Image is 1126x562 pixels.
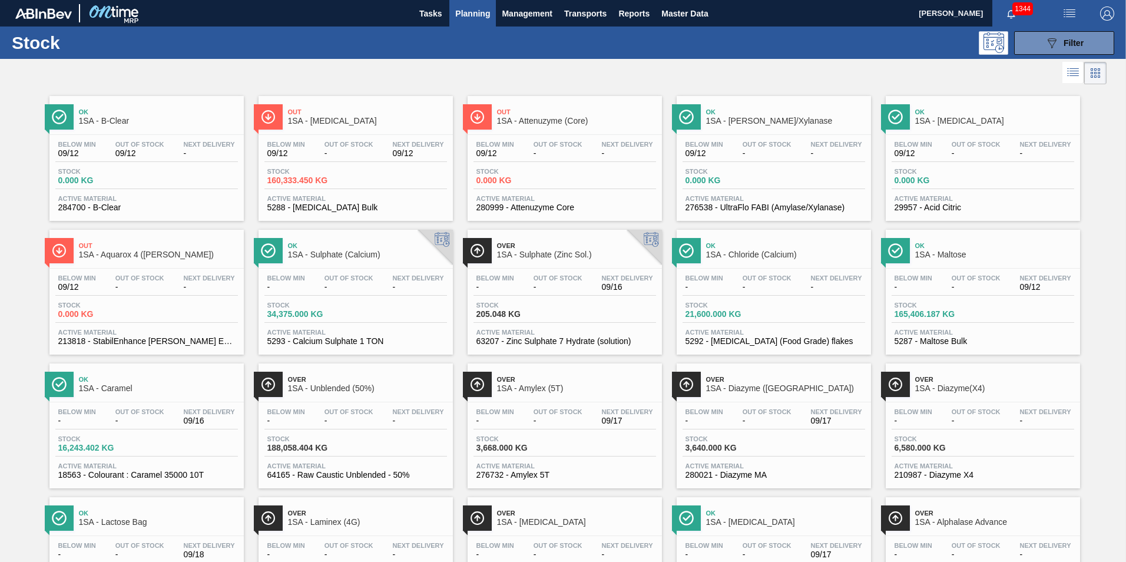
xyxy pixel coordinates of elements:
span: Stock [895,302,977,309]
a: ÍconeOk1SA - Chloride (Calcium)Below Min-Out Of Stock-Next Delivery-Stock21,600.000 KGActive Mate... [668,221,877,355]
span: Over [706,376,865,383]
a: ÍconeOut1SA - Attenuzyme (Core)Below Min09/12Out Of Stock-Next Delivery-Stock0.000 KGActive Mater... [459,87,668,221]
span: - [685,550,723,559]
span: Stock [267,302,350,309]
span: Active Material [58,329,235,336]
span: 0.000 KG [895,176,977,185]
img: Ícone [888,243,903,258]
img: Ícone [261,377,276,392]
span: 21,600.000 KG [685,310,768,319]
span: Transports [564,6,607,21]
span: Out Of Stock [743,408,791,415]
span: - [184,149,235,158]
span: 213818 - StabilEnhance Rosemary Extract [58,337,235,346]
span: Over [497,510,656,517]
span: 1SA - Aquarox 4 (Rosemary) [79,250,238,259]
span: Active Material [267,462,444,470]
span: Out Of Stock [952,408,1001,415]
div: Card Vision [1084,62,1107,84]
span: Over [288,376,447,383]
span: 210987 - Diazyme X4 [895,471,1071,480]
a: ÍconeOut1SA - Aquarox 4 ([PERSON_NAME])Below Min09/12Out Of Stock-Next Delivery-Stock0.000 KGActi... [41,221,250,355]
span: Over [497,242,656,249]
span: 09/17 [811,416,862,425]
span: Out Of Stock [324,542,373,549]
span: 1SA - B-Clear [79,117,238,125]
span: - [476,550,514,559]
span: - [324,550,373,559]
span: Next Delivery [393,141,444,148]
span: Below Min [895,275,932,282]
div: Programming: no user selected [979,31,1008,55]
span: Below Min [58,141,96,148]
span: Active Material [895,329,1071,336]
span: Active Material [685,329,862,336]
span: Tasks [418,6,443,21]
img: Ícone [679,377,694,392]
span: 160,333.450 KG [267,176,350,185]
span: - [534,149,582,158]
span: Out Of Stock [743,275,791,282]
span: - [267,416,305,425]
span: - [743,149,791,158]
span: Next Delivery [602,141,653,148]
span: Below Min [895,408,932,415]
span: Out Of Stock [534,275,582,282]
span: - [743,416,791,425]
span: Stock [895,168,977,175]
span: 284700 - B-Clear [58,203,235,212]
span: Over [915,376,1074,383]
span: 16,243.402 KG [58,444,141,452]
span: Next Delivery [1020,542,1071,549]
span: Next Delivery [811,141,862,148]
span: - [324,283,373,292]
img: Ícone [470,243,485,258]
span: - [393,550,444,559]
span: 0.000 KG [476,176,559,185]
span: Active Material [685,195,862,202]
span: Stock [58,302,141,309]
span: Out Of Stock [952,542,1001,549]
span: Stock [58,168,141,175]
span: 09/12 [58,149,96,158]
a: ÍconeOver1SA - Diazyme ([GEOGRAPHIC_DATA])Below Min-Out Of Stock-Next Delivery09/17Stock3,640.000... [668,355,877,488]
span: - [534,416,582,425]
span: 1SA - Attenuzyme (Core) [497,117,656,125]
span: 1SA - Laminex (4G) [288,518,447,527]
span: 205.048 KG [476,310,559,319]
span: Out Of Stock [534,408,582,415]
span: - [1020,550,1071,559]
span: - [115,283,164,292]
span: Next Delivery [1020,141,1071,148]
span: Next Delivery [184,275,235,282]
span: 29957 - Acid Citric [895,203,1071,212]
span: Out Of Stock [324,275,373,282]
span: Out [288,108,447,115]
span: 09/16 [602,283,653,292]
span: Below Min [895,542,932,549]
button: Notifications [992,5,1030,22]
span: 1SA - Maltose [915,250,1074,259]
span: 3,640.000 KG [685,444,768,452]
button: Filter [1014,31,1114,55]
a: ÍconeOk1SA - [MEDICAL_DATA]Below Min09/12Out Of Stock-Next Delivery-Stock0.000 KGActive Material2... [877,87,1086,221]
span: - [811,149,862,158]
span: 09/17 [811,550,862,559]
span: - [534,550,582,559]
span: 1SA - Dextrose [288,117,447,125]
span: 188,058.404 KG [267,444,350,452]
span: Next Delivery [1020,275,1071,282]
span: 280021 - Diazyme MA [685,471,862,480]
img: TNhmsLtSVTkK8tSr43FrP2fwEKptu5GPRR3wAAAABJRU5ErkJggg== [15,8,72,19]
span: - [952,283,1001,292]
span: 34,375.000 KG [267,310,350,319]
span: Ok [915,242,1074,249]
span: Ok [915,108,1074,115]
span: Ok [288,242,447,249]
span: Stock [267,435,350,442]
span: Out Of Stock [115,542,164,549]
a: ÍconeOut1SA - [MEDICAL_DATA]Below Min09/12Out Of Stock-Next Delivery09/12Stock160,333.450 KGActiv... [250,87,459,221]
img: Ícone [52,377,67,392]
a: ÍconeOver1SA - Amylex (5T)Below Min-Out Of Stock-Next Delivery09/17Stock3,668.000 KGActive Materi... [459,355,668,488]
span: Below Min [476,542,514,549]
